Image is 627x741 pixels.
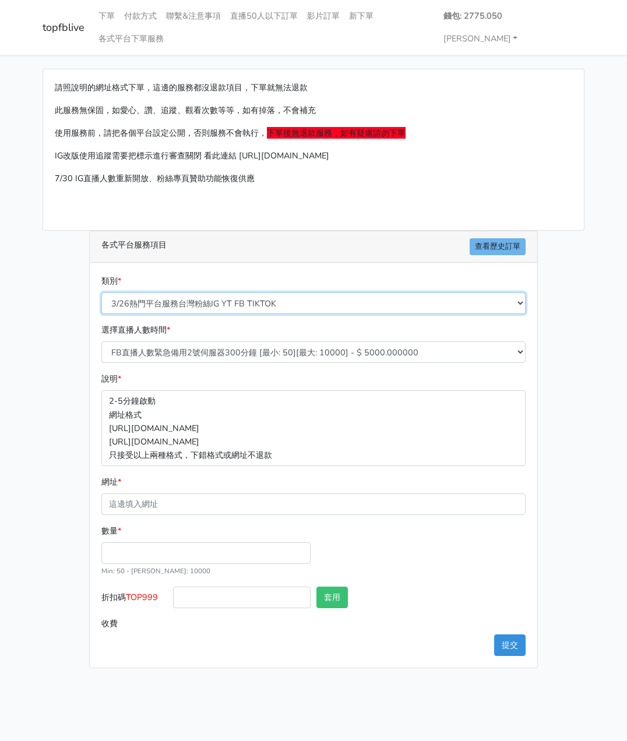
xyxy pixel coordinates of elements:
[302,5,344,27] a: 影片訂單
[101,524,121,538] label: 數量
[439,5,507,27] a: 錢包: 2775.050
[55,149,572,163] p: IG改版使用追蹤需要把標示進行審查關閉 看此連結 [URL][DOMAIN_NAME]
[94,27,168,50] a: 各式平台下單服務
[101,390,526,465] p: 2-5分鐘啟動 網址格式 [URL][DOMAIN_NAME] [URL][DOMAIN_NAME] 只接受以上兩種格式，下錯格式或網址不退款
[55,126,572,140] p: 使用服務前，請把各個平台設定公開，否則服務不會執行，
[226,5,302,27] a: 直播50人以下訂單
[101,274,121,288] label: 類別
[470,238,526,255] a: 查看歷史訂單
[101,566,210,576] small: Min: 50 - [PERSON_NAME]: 10000
[98,587,170,613] label: 折扣碼
[494,634,526,656] button: 提交
[126,591,158,603] span: TOP999
[94,5,119,27] a: 下單
[101,372,121,386] label: 說明
[98,613,170,634] label: 收費
[267,127,406,139] span: 下單後無退款服務，如有疑慮請勿下單
[55,172,572,185] p: 7/30 IG直播人數重新開放、粉絲專頁贊助功能恢復供應
[43,16,84,39] a: topfblive
[101,475,121,489] label: 網址
[101,493,526,515] input: 這邊填入網址
[443,10,502,22] strong: 錢包: 2775.050
[55,81,572,94] p: 請照說明的網址格式下單，這邊的服務都沒退款項目，下單就無法退款
[90,231,537,263] div: 各式平台服務項目
[316,587,348,608] button: 套用
[101,323,170,337] label: 選擇直播人數時間
[161,5,226,27] a: 聯繫&注意事項
[55,104,572,117] p: 此服務無保固，如愛心、讚、追蹤、觀看次數等等，如有掉落，不會補充
[439,27,523,50] a: [PERSON_NAME]
[119,5,161,27] a: 付款方式
[344,5,378,27] a: 新下單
